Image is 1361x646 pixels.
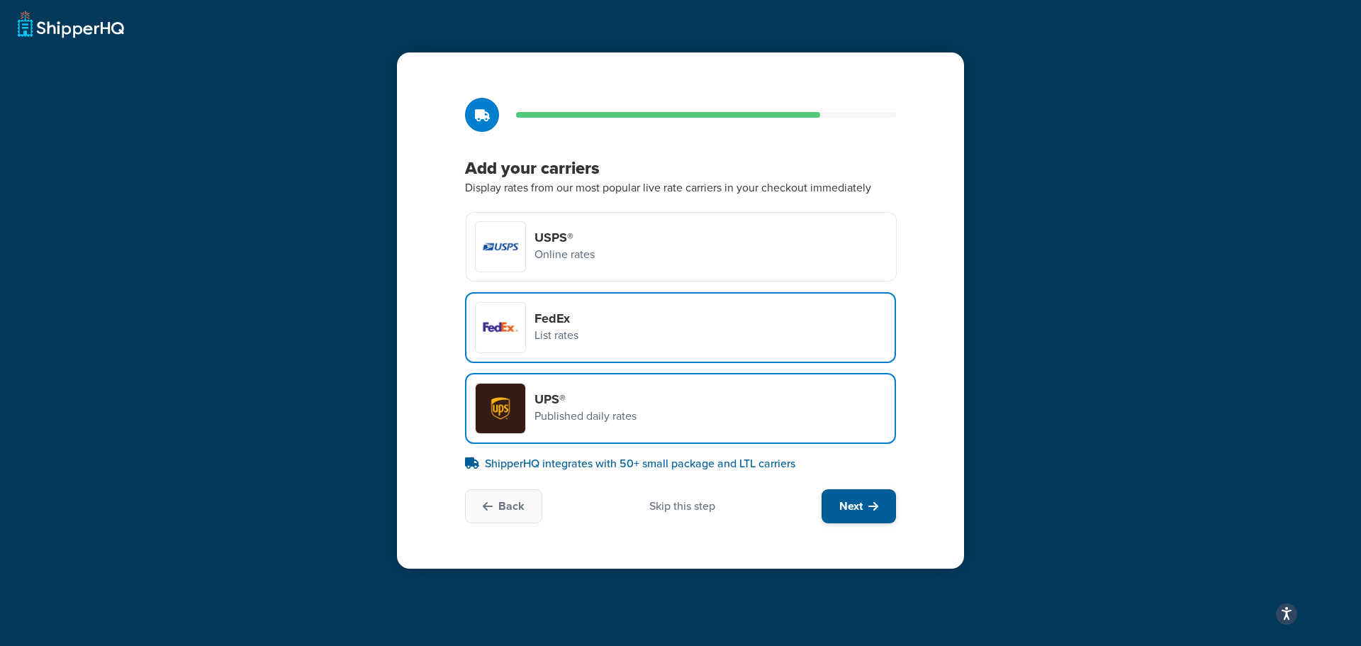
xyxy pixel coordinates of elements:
span: Back [498,499,525,514]
p: ShipperHQ integrates with 50+ small package and LTL carriers [465,455,896,472]
span: Next [839,499,863,514]
h4: USPS® [534,230,595,245]
h3: Add your carriers [465,157,896,179]
div: Skip this step [649,499,715,514]
button: Back [465,489,542,523]
button: Next [822,489,896,523]
p: Online rates [534,245,595,264]
h4: UPS® [534,391,637,407]
p: Display rates from our most popular live rate carriers in your checkout immediately [465,179,896,197]
p: List rates [534,326,578,345]
p: Published daily rates [534,407,637,425]
h4: FedEx [534,311,578,326]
